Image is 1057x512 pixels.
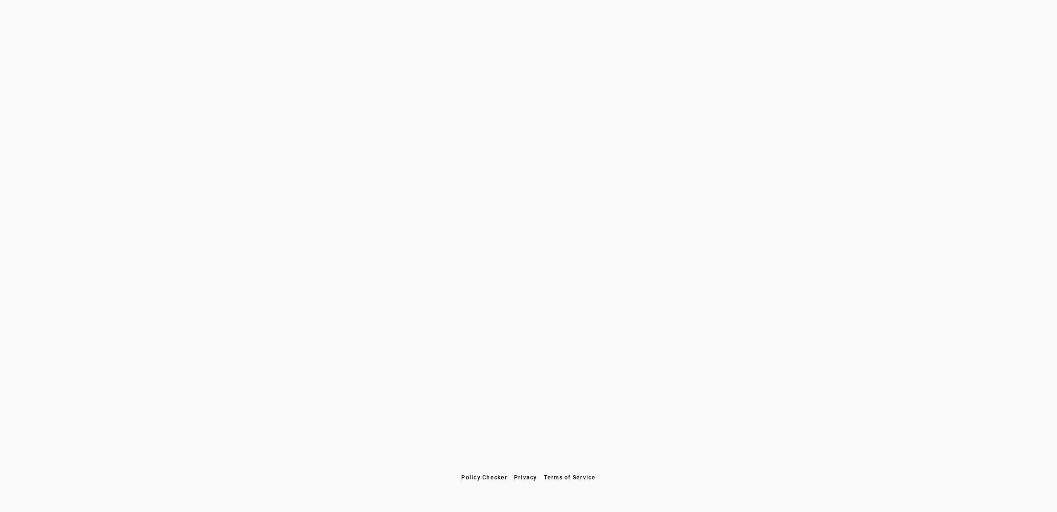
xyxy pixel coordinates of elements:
[514,474,537,481] span: Privacy
[511,470,540,485] button: Privacy
[458,470,511,485] button: Policy Checker
[461,474,507,481] span: Policy Checker
[540,470,599,485] button: Terms of Service
[544,474,596,481] span: Terms of Service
